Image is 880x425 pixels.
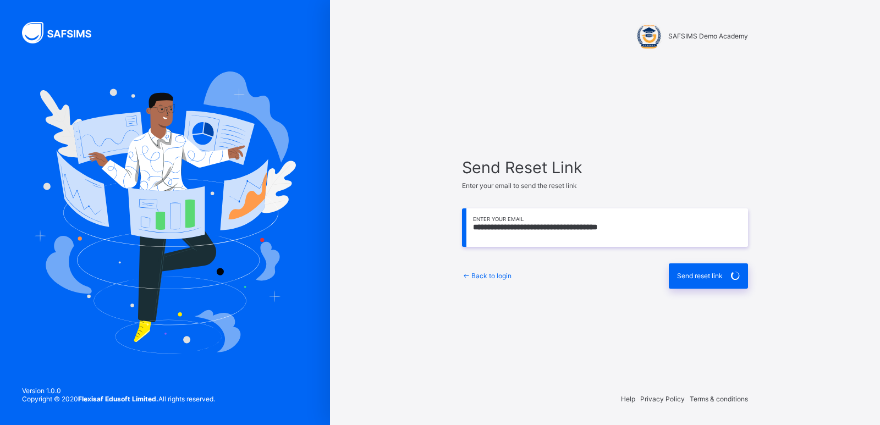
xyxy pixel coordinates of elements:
strong: Flexisaf Edusoft Limited. [78,395,158,403]
span: Back to login [471,272,512,280]
span: SAFSIMS Demo Academy [668,32,748,40]
span: Enter your email to send the reset link [462,181,577,190]
img: SAFSIMS Demo Academy [635,22,663,49]
img: SAFSIMS Logo [22,22,105,43]
span: Privacy Policy [640,395,685,403]
span: Send reset link [677,272,723,280]
img: Hero Image [34,71,296,353]
a: Back to login [462,272,512,280]
span: Help [621,395,635,403]
span: Send Reset Link [462,158,748,177]
span: Copyright © 2020 All rights reserved. [22,395,215,403]
span: Terms & conditions [690,395,748,403]
span: Version 1.0.0 [22,387,215,395]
